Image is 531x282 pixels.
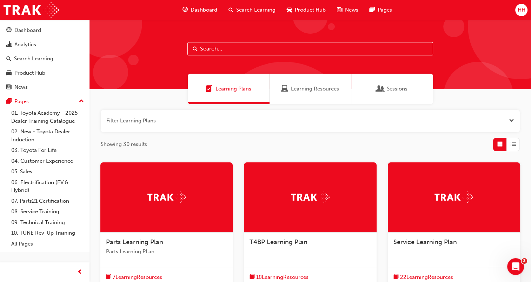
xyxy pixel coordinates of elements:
[345,6,358,14] span: News
[387,85,407,93] span: Sessions
[79,97,84,106] span: up-icon
[377,85,384,93] span: Sessions
[3,95,87,108] button: Pages
[106,273,111,282] span: book-icon
[236,6,276,14] span: Search Learning
[511,140,516,148] span: List
[6,27,12,34] span: guage-icon
[3,38,87,51] a: Analytics
[8,228,87,239] a: 10. TUNE Rev-Up Training
[517,6,525,14] span: HH
[364,3,398,17] a: pages-iconPages
[400,273,453,281] span: 22 Learning Resources
[378,6,392,14] span: Pages
[187,42,433,55] input: Search...
[8,196,87,207] a: 07. Parts21 Certification
[8,145,87,156] a: 03. Toyota For Life
[101,140,147,148] span: Showing 30 results
[14,69,45,77] div: Product Hub
[106,238,163,246] span: Parts Learning Plan
[393,273,453,282] button: book-icon22LearningResources
[177,3,223,17] a: guage-iconDashboard
[113,273,162,281] span: 7 Learning Resources
[106,248,227,256] span: Parts Learning PLan
[256,273,308,281] span: 18 Learning Resources
[4,2,59,18] img: Trak
[193,45,198,53] span: Search
[522,258,527,264] span: 3
[14,41,36,49] div: Analytics
[14,83,28,91] div: News
[8,206,87,217] a: 08. Service Training
[14,26,41,34] div: Dashboard
[393,238,457,246] span: Service Learning Plan
[287,6,292,14] span: car-icon
[291,85,339,93] span: Learning Resources
[14,98,29,106] div: Pages
[337,6,342,14] span: news-icon
[8,156,87,167] a: 04. Customer Experience
[331,3,364,17] a: news-iconNews
[182,6,188,14] span: guage-icon
[228,6,233,14] span: search-icon
[77,268,82,277] span: prev-icon
[291,192,330,202] img: Trak
[507,258,524,275] iframe: Intercom live chat
[8,239,87,249] a: All Pages
[6,84,12,90] span: news-icon
[8,177,87,196] a: 06. Electrification (EV & Hybrid)
[497,140,503,148] span: Grid
[8,217,87,228] a: 09. Technical Training
[281,3,331,17] a: car-iconProduct Hub
[3,67,87,80] a: Product Hub
[250,238,307,246] span: T4BP Learning Plan
[14,55,53,63] div: Search Learning
[147,192,186,202] img: Trak
[295,6,326,14] span: Product Hub
[215,85,251,93] span: Learning Plans
[8,166,87,177] a: 05. Sales
[206,85,213,93] span: Learning Plans
[3,81,87,94] a: News
[3,24,87,37] a: Dashboard
[509,117,514,125] button: Open the filter
[434,192,473,202] img: Trak
[8,126,87,145] a: 02. New - Toyota Dealer Induction
[6,70,12,76] span: car-icon
[6,42,12,48] span: chart-icon
[393,273,399,282] span: book-icon
[3,22,87,95] button: DashboardAnalyticsSearch LearningProduct HubNews
[188,74,270,104] a: Learning PlansLearning Plans
[8,108,87,126] a: 01. Toyota Academy - 2025 Dealer Training Catalogue
[3,52,87,65] a: Search Learning
[250,273,255,282] span: book-icon
[270,74,351,104] a: Learning ResourcesLearning Resources
[6,56,11,62] span: search-icon
[515,4,527,16] button: HH
[281,85,288,93] span: Learning Resources
[191,6,217,14] span: Dashboard
[6,99,12,105] span: pages-icon
[106,273,162,282] button: book-icon7LearningResources
[250,273,308,282] button: book-icon18LearningResources
[351,74,433,104] a: SessionsSessions
[223,3,281,17] a: search-iconSearch Learning
[370,6,375,14] span: pages-icon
